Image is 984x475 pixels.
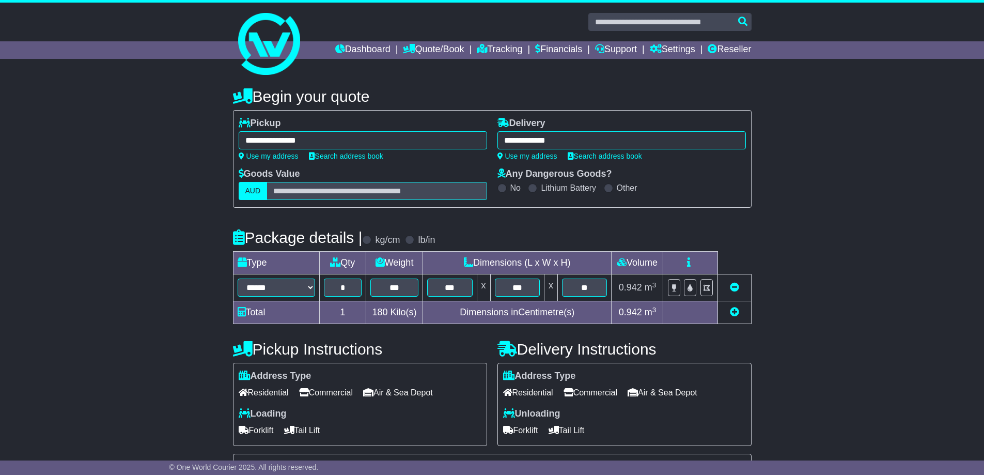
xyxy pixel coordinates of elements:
td: Total [233,301,319,324]
sup: 3 [652,306,657,314]
label: Lithium Battery [541,183,596,193]
label: AUD [239,182,268,200]
label: Goods Value [239,168,300,180]
td: 1 [319,301,366,324]
label: No [510,183,521,193]
span: Commercial [564,385,617,401]
a: Dashboard [335,41,391,59]
span: Forklift [503,422,538,438]
a: Quote/Book [403,41,464,59]
label: Any Dangerous Goods? [497,168,612,180]
td: Kilo(s) [366,301,423,324]
span: Forklift [239,422,274,438]
td: Volume [612,252,663,274]
span: m [645,282,657,293]
label: Address Type [503,371,576,382]
td: Type [233,252,319,274]
td: Dimensions in Centimetre(s) [423,301,612,324]
label: kg/cm [375,235,400,246]
td: Qty [319,252,366,274]
a: Financials [535,41,582,59]
h4: Delivery Instructions [497,341,752,358]
a: Use my address [497,152,557,160]
sup: 3 [652,281,657,289]
td: x [477,274,490,301]
span: 180 [372,307,388,317]
label: Loading [239,408,287,420]
span: Tail Lift [284,422,320,438]
a: Search address book [309,152,383,160]
span: Air & Sea Depot [363,385,433,401]
span: Tail Lift [549,422,585,438]
span: Air & Sea Depot [628,385,697,401]
span: m [645,307,657,317]
h4: Begin your quote [233,88,752,105]
label: Address Type [239,371,311,382]
span: © One World Courier 2025. All rights reserved. [169,463,319,471]
label: Other [617,183,637,193]
span: 0.942 [619,307,642,317]
label: Unloading [503,408,560,420]
span: Commercial [299,385,353,401]
td: Weight [366,252,423,274]
span: Residential [503,385,553,401]
label: Delivery [497,118,545,129]
label: lb/in [418,235,435,246]
td: x [544,274,557,301]
a: Search address book [568,152,642,160]
label: Pickup [239,118,281,129]
a: Remove this item [730,282,739,293]
a: Reseller [708,41,751,59]
span: Residential [239,385,289,401]
a: Add new item [730,307,739,317]
h4: Package details | [233,229,363,246]
h4: Pickup Instructions [233,341,487,358]
a: Support [595,41,637,59]
td: Dimensions (L x W x H) [423,252,612,274]
a: Tracking [477,41,522,59]
a: Settings [650,41,695,59]
a: Use my address [239,152,299,160]
span: 0.942 [619,282,642,293]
